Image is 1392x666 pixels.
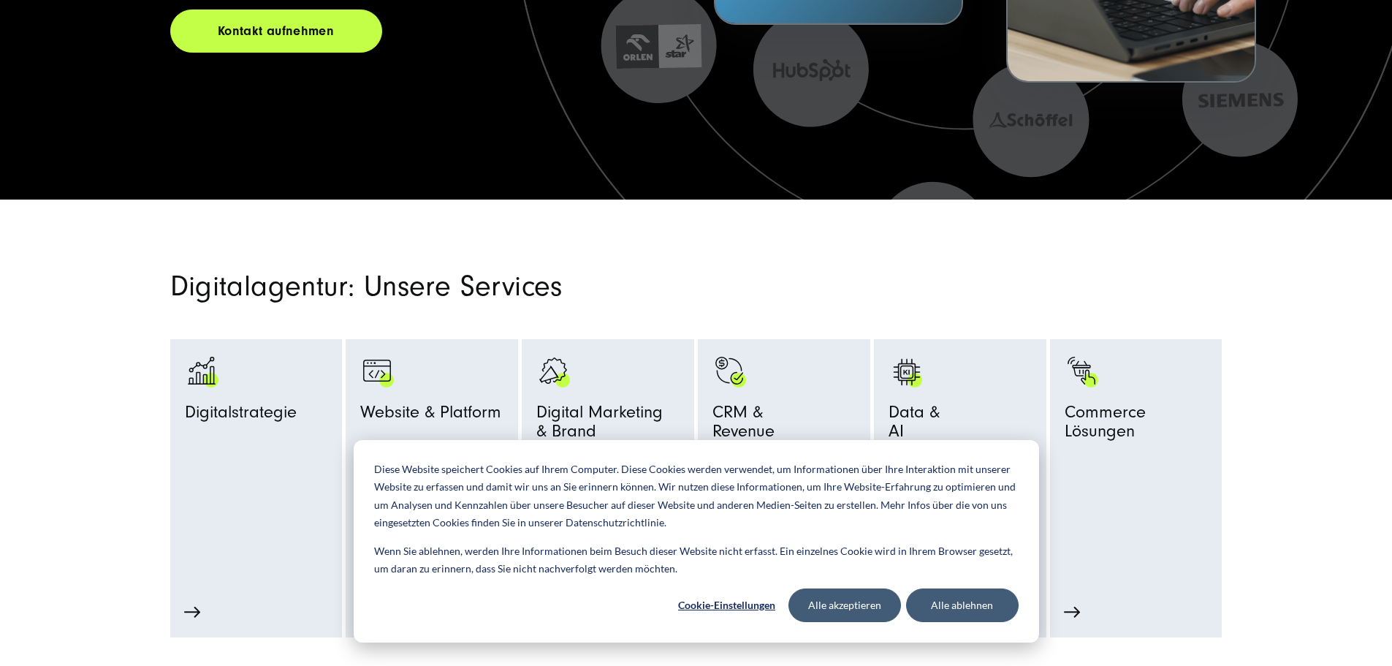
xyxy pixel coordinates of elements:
[536,354,680,538] a: advertising-megaphone-business-products_black advertising-megaphone-business-products_white Digit...
[185,403,297,428] span: Digitalstrategie
[374,461,1019,532] p: Diese Website speichert Cookies auf Ihrem Computer. Diese Cookies werden verwendet, um Informatio...
[788,589,901,622] button: Alle akzeptieren
[1065,403,1208,448] span: Commerce Lösungen
[354,440,1039,643] div: Cookie banner
[889,354,1032,538] a: KI KI Data &AI
[536,403,663,448] span: Digital Marketing & Brand
[906,589,1019,622] button: Alle ablehnen
[889,403,940,448] span: Data & AI
[712,354,856,569] a: Symbol mit einem Haken und einem Dollarzeichen. monetization-approve-business-products_white CRM ...
[170,10,382,53] a: Kontakt aufnehmen
[360,403,501,428] span: Website & Platform
[671,589,783,622] button: Cookie-Einstellungen
[1065,354,1208,569] a: Bild eines Fingers, der auf einen schwarzen Einkaufswagen mit grünen Akzenten klickt: Digitalagen...
[360,354,503,569] a: Browser Symbol als Zeichen für Web Development - Digitalagentur SUNZINET programming-browser-prog...
[712,403,856,467] span: CRM & Revenue Operations
[374,542,1019,578] p: Wenn Sie ablehnen, werden Ihre Informationen beim Besuch dieser Website nicht erfasst. Ein einzel...
[185,354,328,569] a: analytics-graph-bar-business analytics-graph-bar-business_white Digitalstrategie
[170,273,864,300] h2: Digitalagentur: Unsere Services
